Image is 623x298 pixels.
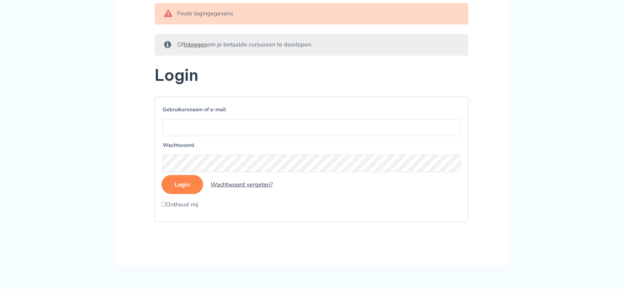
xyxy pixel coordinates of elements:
[155,34,469,56] div: Of om je betaalde cursussen te doorlopen.
[163,104,461,115] label: Gebruikersnaam of e-mail
[155,3,469,25] div: Foute logingegevens
[184,41,207,48] a: Inloggen
[162,202,166,206] input: Onthoud mij
[155,65,469,85] h2: Login
[163,140,461,150] label: Wachtwoord
[162,175,203,194] input: Login
[211,181,273,188] a: Wachtwoord vergeten?
[162,200,462,210] label: Onthoud mij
